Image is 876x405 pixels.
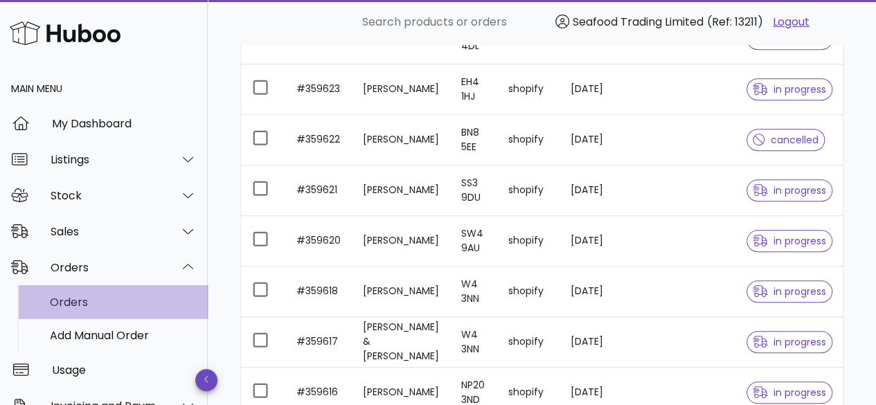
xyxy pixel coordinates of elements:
[497,64,560,115] td: shopify
[352,216,450,267] td: [PERSON_NAME]
[285,317,352,368] td: #359617
[285,216,352,267] td: #359620
[352,317,450,368] td: [PERSON_NAME] & [PERSON_NAME]
[497,267,560,317] td: shopify
[52,117,197,130] div: My Dashboard
[285,64,352,115] td: #359623
[497,317,560,368] td: shopify
[773,14,810,30] a: Logout
[753,236,826,246] span: in progress
[753,84,826,94] span: in progress
[352,165,450,216] td: [PERSON_NAME]
[51,153,163,166] div: Listings
[753,388,826,397] span: in progress
[352,115,450,165] td: [PERSON_NAME]
[560,267,614,317] td: [DATE]
[753,186,826,195] span: in progress
[753,337,826,347] span: in progress
[51,261,163,274] div: Orders
[285,267,352,317] td: #359618
[560,64,614,115] td: [DATE]
[50,329,197,342] div: Add Manual Order
[51,189,163,202] div: Stock
[560,216,614,267] td: [DATE]
[573,14,704,30] span: Seafood Trading Limited
[450,267,497,317] td: W4 3NN
[450,165,497,216] td: SS3 9DU
[753,287,826,296] span: in progress
[352,267,450,317] td: [PERSON_NAME]
[352,64,450,115] td: [PERSON_NAME]
[497,216,560,267] td: shopify
[753,135,819,145] span: cancelled
[10,18,120,48] img: Huboo Logo
[450,115,497,165] td: BN8 5EE
[51,225,163,238] div: Sales
[450,64,497,115] td: EH4 1HJ
[560,165,614,216] td: [DATE]
[52,363,197,377] div: Usage
[497,165,560,216] td: shopify
[560,115,614,165] td: [DATE]
[560,317,614,368] td: [DATE]
[285,115,352,165] td: #359622
[707,14,763,30] span: (Ref: 13211)
[450,216,497,267] td: SW4 9AU
[285,165,352,216] td: #359621
[497,115,560,165] td: shopify
[50,296,197,309] div: Orders
[450,317,497,368] td: W4 3NN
